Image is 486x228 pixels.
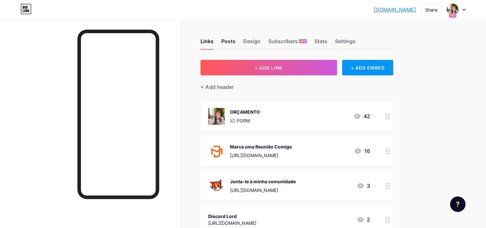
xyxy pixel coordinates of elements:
[342,60,393,75] div: + ADD EMBED
[357,216,370,223] div: 2
[353,112,370,120] div: 42
[255,65,282,71] span: + ADD LINK
[357,182,370,190] div: 3
[208,143,225,159] img: Marca uma Reunião Comigo
[300,39,306,43] span: NEW
[374,6,416,14] a: [DOMAIN_NAME]
[208,213,256,220] div: Discord Lord
[446,4,459,16] img: jmdesignpt
[314,37,327,49] div: Stats
[208,220,256,226] div: [URL][DOMAIN_NAME]
[425,6,437,13] div: Share
[208,177,225,194] img: Junta-te à minha comunidade
[230,187,296,194] div: [URL][DOMAIN_NAME]
[237,117,250,124] p: FORM
[208,108,225,125] img: ORÇAMENTO
[354,147,370,155] div: 16
[230,143,292,150] div: Marca uma Reunião Comigo
[200,37,214,49] div: Links
[230,152,292,159] div: [URL][DOMAIN_NAME]
[200,60,337,75] button: + ADD LINK
[230,109,260,115] div: ORÇAMENTO
[268,37,307,49] div: Subscribers
[243,37,261,49] div: Design
[221,37,235,49] div: Posts
[335,37,356,49] div: Settings
[230,178,296,185] div: Junta-te à minha comunidade
[200,83,234,91] div: + Add header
